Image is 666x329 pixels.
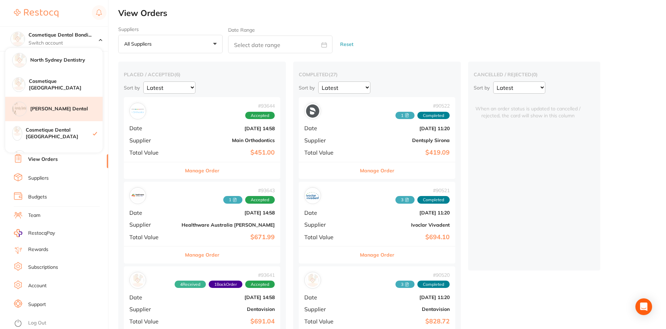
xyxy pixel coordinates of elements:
span: Supplier [304,221,351,228]
b: Healthware Australia [PERSON_NAME] [182,222,275,228]
span: Received [395,281,415,288]
span: Date [304,210,351,216]
b: [DATE] 11:20 [356,210,450,216]
div: Main Orthodontics#93644AcceptedDate[DATE] 14:58SupplierMain OrthodonticsTotal Value$451.00Manage ... [124,97,280,179]
a: View Orders [28,156,58,163]
b: [DATE] 14:58 [182,126,275,131]
a: Restocq Logo [14,5,58,21]
span: # 90522 [395,103,450,109]
span: # 93641 [175,272,275,278]
h4: North Sydney Dentistry [30,57,103,64]
a: Support [28,301,46,308]
p: Sort by [474,85,490,91]
span: # 93644 [245,103,275,109]
h4: Cosmetique [GEOGRAPHIC_DATA] [29,78,103,92]
img: Ivoclar Vivadent [306,189,319,202]
span: Date [129,125,176,131]
span: Date [304,294,351,300]
img: Main Orthodontics [131,104,144,118]
span: Total Value [304,234,351,240]
button: All suppliers [118,35,223,54]
h4: Cosmetique Dental [GEOGRAPHIC_DATA] [26,127,93,140]
span: # 93643 [223,188,275,193]
a: Budgets [28,194,47,201]
b: $691.04 [182,318,275,325]
h2: placed / accepted ( 6 ) [124,71,280,78]
span: Accepted [245,112,275,119]
span: Received [395,196,415,204]
div: Healthware Australia Ridley#936431 AcceptedDate[DATE] 14:58SupplierHealthware Australia [PERSON_N... [124,182,280,264]
b: Ivoclar Vivadent [356,222,450,228]
span: Received [175,281,206,288]
span: # 90521 [395,188,450,193]
label: Date Range [228,27,255,33]
div: Open Intercom Messenger [635,298,652,315]
img: Dentsply Sirona [306,104,319,118]
img: North Sydney Dentistry [13,53,26,67]
img: Parramatta Dentistry [13,151,26,165]
span: Date [129,294,176,300]
h2: cancelled / rejected ( 0 ) [474,71,595,78]
span: Completed [417,196,450,204]
span: Supplier [129,221,176,228]
a: Account [28,282,47,289]
b: $828.72 [356,318,450,325]
button: Manage Order [185,246,219,263]
span: Completed [417,281,450,288]
span: Supplier [129,137,176,143]
span: Accepted [245,196,275,204]
h2: View Orders [118,8,666,18]
img: Healthware Australia Ridley [131,189,144,202]
img: Hornsby Dental [13,102,26,116]
img: RestocqPay [14,229,22,237]
p: Sort by [299,85,315,91]
span: Received [223,196,242,204]
b: [DATE] 14:58 [182,210,275,216]
span: RestocqPay [28,230,55,237]
b: $694.10 [356,234,450,241]
span: Total Value [129,149,176,156]
button: Manage Order [360,246,394,263]
img: Cosmetique Dental Bondi Junction [13,126,22,136]
b: Dentsply Sirona [356,138,450,143]
img: Dentavision [306,274,319,287]
p: Switch account [29,40,99,47]
span: Completed [417,112,450,119]
b: Dentavision [182,306,275,312]
b: [DATE] 11:20 [356,295,450,300]
button: Log Out [14,318,106,329]
b: Main Orthodontics [182,138,275,143]
span: Total Value [304,318,351,324]
span: Date [129,210,176,216]
img: Cosmetique Dental Bondi Junction [11,32,25,46]
span: Supplier [129,306,176,312]
p: All suppliers [124,41,154,47]
b: [DATE] 14:58 [182,295,275,300]
span: Total Value [129,234,176,240]
b: $419.09 [356,149,450,156]
h4: Cosmetique Dental Bondi Junction [29,32,99,39]
span: Date [304,125,351,131]
h4: [PERSON_NAME] Dental [30,105,103,112]
b: $451.00 [182,149,275,156]
button: Manage Order [360,162,394,179]
a: Rewards [28,246,48,253]
a: RestocqPay [14,229,55,237]
h2: completed ( 27 ) [299,71,455,78]
a: Log Out [28,320,46,327]
img: Dentavision [131,274,144,287]
span: Back orders [209,281,242,288]
span: Total Value [304,149,351,156]
span: Supplier [304,306,351,312]
a: Subscriptions [28,264,58,271]
label: Suppliers [118,26,223,32]
b: $671.99 [182,234,275,241]
img: Restocq Logo [14,9,58,17]
span: # 90520 [395,272,450,278]
input: Select date range [228,36,332,53]
b: [DATE] 11:20 [356,126,450,131]
p: Sort by [124,85,140,91]
a: Team [28,212,40,219]
a: Suppliers [28,175,49,182]
img: Cosmetique Dental Mount Street [13,78,25,90]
